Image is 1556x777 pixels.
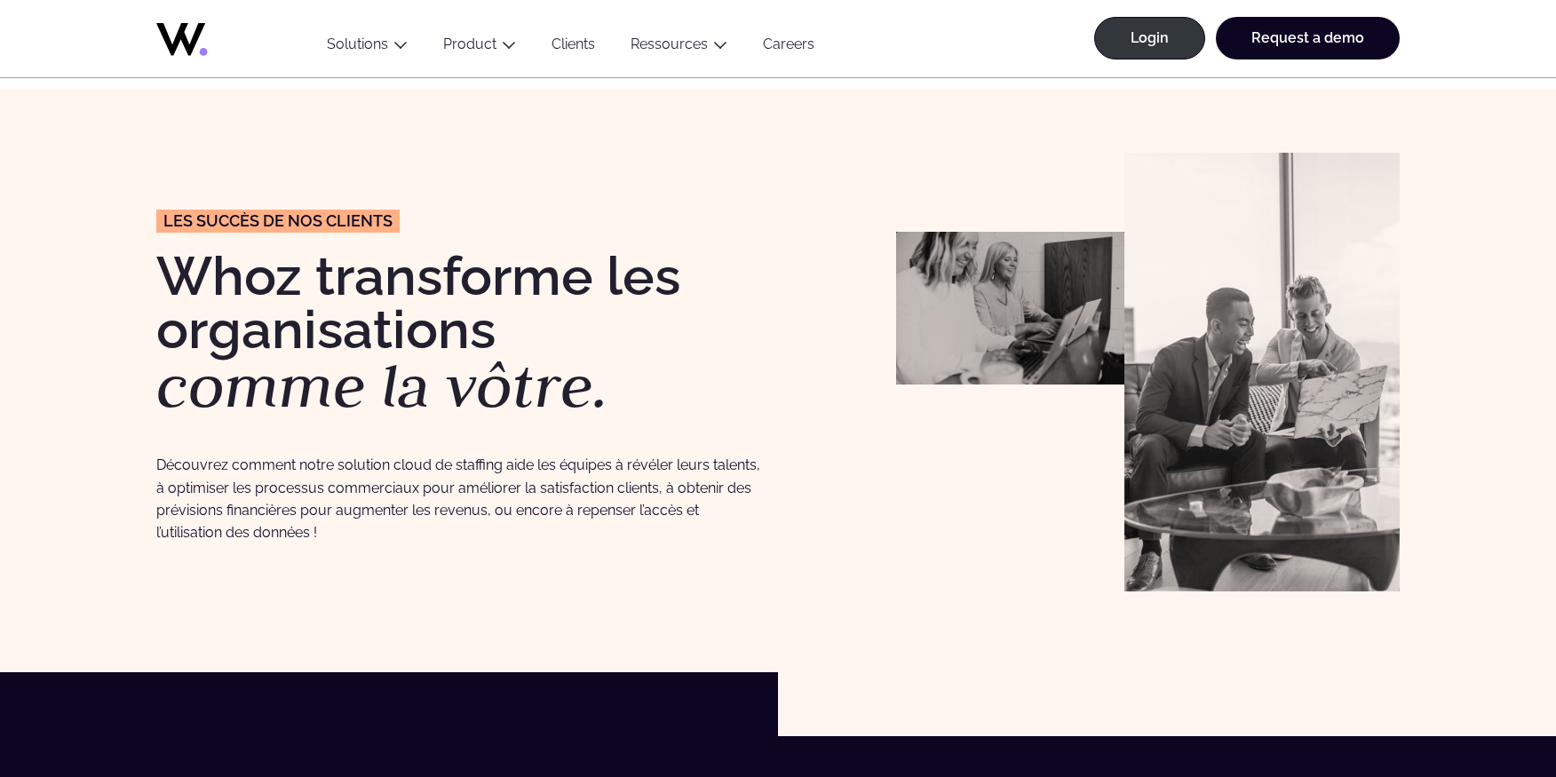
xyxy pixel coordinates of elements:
a: Ressources [631,36,708,52]
a: Login [1094,17,1205,59]
button: Product [425,36,534,59]
button: Solutions [309,36,425,59]
button: Ressources [613,36,745,59]
span: les succès de nos CLIENTS [163,213,393,229]
iframe: Chatbot [1439,660,1531,752]
img: Success Stories Whoz [896,232,1124,384]
a: Clients [534,36,613,59]
p: Découvrez comment notre solution cloud de staffing aide les équipes à révéler leurs talents, à op... [156,454,760,543]
em: comme la vôtre. [156,346,608,424]
a: Careers [745,36,832,59]
h1: Whoz transforme les organisations [156,250,760,416]
a: Request a demo [1216,17,1400,59]
a: Product [443,36,496,52]
img: Clients Whoz [1124,153,1400,591]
